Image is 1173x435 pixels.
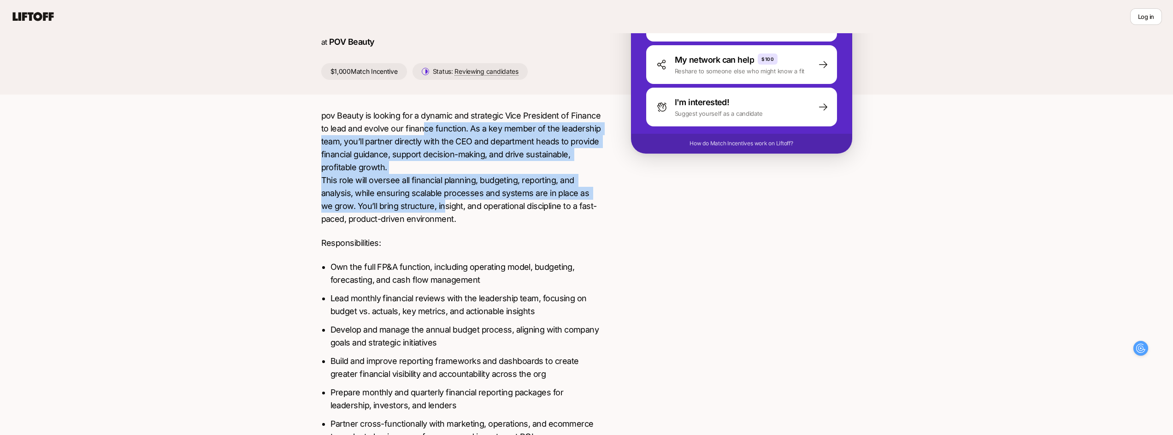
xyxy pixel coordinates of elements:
[321,36,327,48] p: at
[330,386,601,412] li: Prepare monthly and quarterly financial reporting packages for leadership, investors, and lenders
[433,66,519,77] p: Status:
[330,292,601,318] li: Lead monthly financial reviews with the leadership team, focusing on budget vs. actuals, key metr...
[330,323,601,349] li: Develop and manage the annual budget process, aligning with company goals and strategic initiatives
[330,355,601,381] li: Build and improve reporting frameworks and dashboards to create greater financial visibility and ...
[1130,8,1162,25] button: Log in
[761,55,774,63] p: $100
[690,139,793,148] p: How do Match Incentives work on Liftoff?
[329,37,375,47] a: POV Beauty
[454,67,518,76] span: Reviewing candidates
[321,109,601,226] p: pov Beauty is looking for a dynamic and strategic Vice President of Finance to lead and evolve ou...
[321,237,601,250] p: Responsibilities:
[675,54,754,66] p: My network can help
[675,96,730,109] p: I'm interested!
[675,66,805,76] p: Reshare to someone else who might know a fit
[675,109,763,118] p: Suggest yourself as a candidate
[321,63,407,80] p: $1,000 Match Incentive
[330,261,601,286] li: Own the full FP&A function, including operating model, budgeting, forecasting, and cash flow mana...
